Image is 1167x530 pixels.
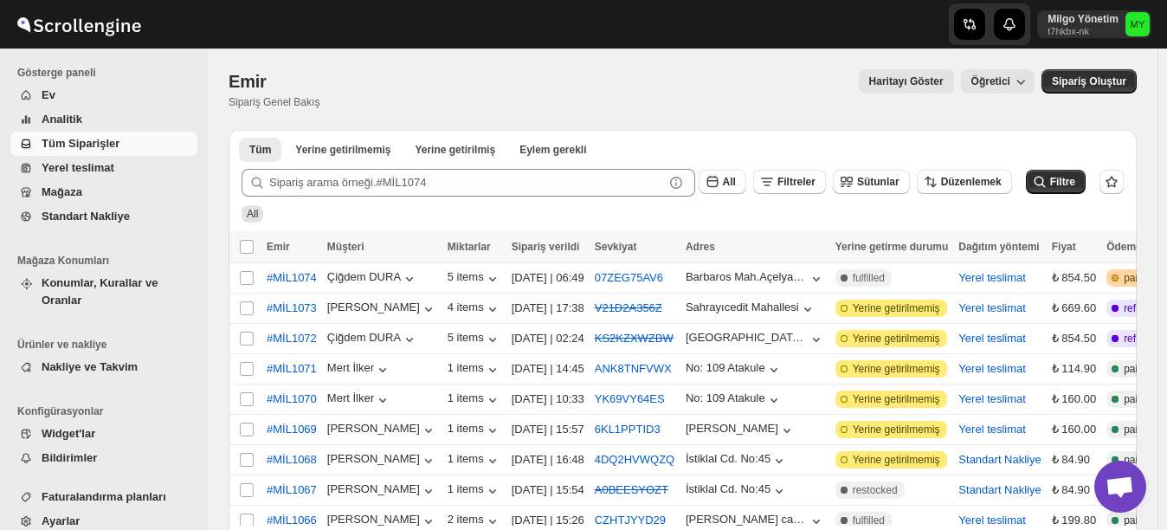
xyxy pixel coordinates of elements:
[853,453,940,467] span: Yerine getirilmemiş
[256,446,327,474] button: #MİL1068
[267,451,317,469] span: #MİL1068
[448,331,501,348] button: 5 items
[595,423,661,436] button: 6KL1PPTID3
[448,391,501,409] button: 1 items
[686,513,808,526] div: [PERSON_NAME] caddesi no 79 ulus
[723,176,736,188] span: All
[448,361,501,378] div: 1 items
[327,361,391,378] button: Mert İlker
[17,254,199,268] span: Mağaza Konumları
[512,391,584,408] div: [DATE] | 10:33
[267,421,317,438] span: #MİL1069
[686,241,715,253] span: Adres
[327,391,391,409] button: Mert İlker
[256,294,327,322] button: #MİL1073
[448,482,501,500] div: 1 items
[327,513,437,530] button: [PERSON_NAME]
[595,271,663,284] button: 07ZEG75AV6
[1052,391,1096,408] div: ₺ 160.00
[595,453,674,466] button: 4DQ2HVWQZQ
[448,301,501,318] div: 4 items
[512,300,584,317] div: [DATE] | 17:38
[10,271,197,313] button: Konumlar, Kurallar ve Oranlar
[42,451,97,464] span: Bildirimler
[17,404,199,418] span: Konfigürasyonlar
[859,69,954,94] button: Map action label
[448,241,491,253] span: Miktarlar
[595,332,674,345] s: KS2KZXWZBW
[448,422,501,439] button: 1 items
[1124,332,1164,346] span: refunded
[256,416,327,443] button: #MİL1069
[686,270,808,283] div: Barbaros Mah.Açelya Sokağı Ağaoğlu Moontown Sitesi A1-2 Blok D:8
[686,452,770,465] div: İstiklal Cd. No:45
[595,483,668,496] button: A0BEESYOZT
[1124,301,1164,315] span: refunded
[42,427,95,440] span: Widget'lar
[415,143,495,157] span: Yerine getirilmiş
[10,355,197,379] button: Nakliye ve Takvim
[42,185,82,198] span: Mağaza
[958,301,1026,314] button: Yerel teslimat
[42,161,114,174] span: Yerel teslimat
[512,451,584,469] div: [DATE] | 16:48
[327,422,437,439] button: [PERSON_NAME]
[686,331,825,348] button: [GEOGRAPHIC_DATA] Açelya Sokak Ağaoğlu Moontown Sitesi A1-2 Blok D:8
[958,392,1026,405] button: Yerel teslimat
[941,176,1002,188] span: Düzenlemek
[239,138,281,162] button: All
[10,422,197,446] button: Widget'lar
[14,3,144,46] img: ScrollEngine
[327,301,437,318] button: [PERSON_NAME]
[327,482,437,500] div: [PERSON_NAME]
[686,361,783,378] button: No: 109 Atakule
[285,138,401,162] button: Unfulfilled
[10,107,197,132] button: Analitik
[833,170,910,194] button: Sütunlar
[853,271,885,285] span: fulfilled
[958,453,1041,466] button: Standart Nakliye
[686,422,778,435] div: [PERSON_NAME]
[1050,176,1075,188] span: Filtre
[1048,12,1119,26] p: Milgo Yönetim
[267,512,317,529] span: #MİL1066
[958,271,1026,284] button: Yerel teslimat
[857,176,899,188] span: Sütunlar
[1131,19,1145,29] text: MY
[869,74,944,88] span: Haritayı Göster
[519,143,586,157] span: Eylem gerekli
[327,241,364,253] span: Müşteri
[753,170,826,194] button: Filtreler
[853,483,898,497] span: restocked
[17,338,199,352] span: Ürünler ve nakliye
[10,446,197,470] button: Bildirimler
[10,83,197,107] button: Ev
[853,514,885,527] span: fulfilled
[1052,300,1096,317] div: ₺ 669.60
[42,490,166,503] span: Faturalandırma planları
[686,361,765,374] div: No: 109 Atakule
[267,391,317,408] span: #MİL1070
[256,476,327,504] button: #MİL1067
[448,270,501,288] div: 5 items
[42,360,138,373] span: Nakliye ve Takvim
[404,138,506,162] button: Fulfilled
[327,331,418,348] button: Çiğdem DURA
[958,332,1026,345] button: Yerel teslimat
[1052,451,1096,469] div: ₺ 84.90
[42,113,82,126] span: Analitik
[1048,26,1119,36] p: t7hkbx-nk
[42,210,130,223] span: Standart Nakliye
[512,241,580,253] span: Sipariş verildi
[267,330,317,347] span: #MİL1072
[853,332,940,346] span: Yerine getirilmemiş
[267,241,290,253] span: Emir
[448,513,501,530] div: 2 items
